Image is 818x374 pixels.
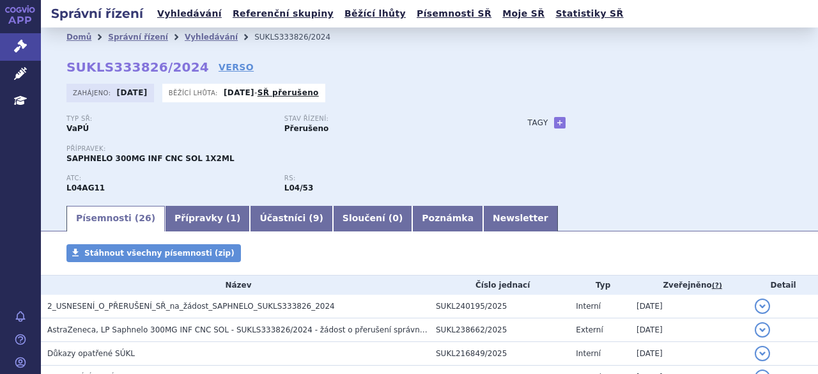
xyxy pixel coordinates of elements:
[755,346,770,361] button: detail
[712,281,722,290] abbr: (?)
[250,206,332,231] a: Účastníci (9)
[429,318,569,342] td: SUKL238662/2025
[284,183,313,192] strong: anifrolumab
[84,249,235,258] span: Stáhnout všechny písemnosti (zip)
[258,88,319,97] a: SŘ přerušeno
[41,276,429,295] th: Název
[552,5,627,22] a: Statistiky SŘ
[117,88,148,97] strong: [DATE]
[66,244,241,262] a: Stáhnout všechny písemnosti (zip)
[185,33,238,42] a: Vyhledávání
[429,295,569,318] td: SUKL240195/2025
[169,88,220,98] span: Běžící lhůta:
[66,154,235,163] span: SAPHNELO 300MG INF CNC SOL 1X2ML
[528,115,548,130] h3: Tagy
[66,59,209,75] strong: SUKLS333826/2024
[341,5,410,22] a: Běžící lhůty
[66,183,105,192] strong: ANIFROLUMAB
[392,213,399,223] span: 0
[333,206,412,231] a: Sloučení (0)
[569,276,630,295] th: Typ
[576,325,603,334] span: Externí
[429,276,569,295] th: Číslo jednací
[755,299,770,314] button: detail
[576,349,601,358] span: Interní
[313,213,320,223] span: 9
[41,4,153,22] h2: Správní řízení
[47,349,135,358] span: Důkazy opatřené SÚKL
[284,124,328,133] strong: Přerušeno
[108,33,168,42] a: Správní řízení
[284,175,490,182] p: RS:
[165,206,250,231] a: Přípravky (1)
[66,145,502,153] p: Přípravek:
[254,27,347,47] li: SUKLS333826/2024
[66,124,89,133] strong: VaPÚ
[66,206,165,231] a: Písemnosti (26)
[224,88,254,97] strong: [DATE]
[413,5,495,22] a: Písemnosti SŘ
[554,117,566,129] a: +
[630,342,748,366] td: [DATE]
[230,213,236,223] span: 1
[153,5,226,22] a: Vyhledávání
[229,5,337,22] a: Referenční skupiny
[630,318,748,342] td: [DATE]
[66,115,272,123] p: Typ SŘ:
[755,322,770,338] button: detail
[483,206,558,231] a: Newsletter
[73,88,113,98] span: Zahájeno:
[630,276,748,295] th: Zveřejněno
[219,61,254,74] a: VERSO
[47,302,335,311] span: 2_USNESENÍ_O_PŘERUŠENÍ_SŘ_na_žádost_SAPHNELO_SUKLS333826_2024
[412,206,483,231] a: Poznámka
[66,33,91,42] a: Domů
[576,302,601,311] span: Interní
[498,5,548,22] a: Moje SŘ
[630,295,748,318] td: [DATE]
[47,325,455,334] span: AstraZeneca, LP Saphnelo 300MG INF CNC SOL - SUKLS333826/2024 - žádost o přerušení správního řízení
[429,342,569,366] td: SUKL216849/2025
[66,175,272,182] p: ATC:
[224,88,319,98] p: -
[284,115,490,123] p: Stav řízení:
[748,276,818,295] th: Detail
[139,213,151,223] span: 26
